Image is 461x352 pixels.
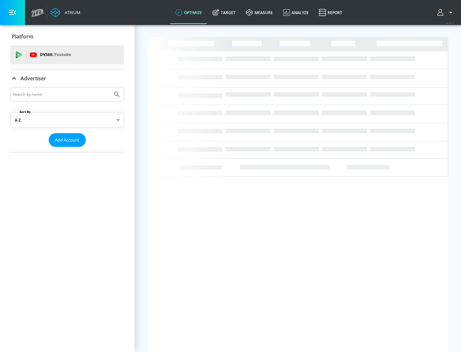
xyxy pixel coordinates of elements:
[314,1,347,24] a: Report
[241,1,278,24] a: measure
[207,1,241,24] a: Target
[10,87,124,152] div: Advertiser
[10,28,124,45] div: Platform
[40,51,71,58] p: DV360:
[51,8,80,17] a: Atrium
[49,133,86,147] button: Add Account
[10,45,124,64] div: DV360: Youtube
[20,75,46,82] p: Advertiser
[18,110,32,114] label: Sort By
[10,69,124,87] div: Advertiser
[10,147,124,152] nav: list of Advertiser
[10,112,124,128] div: A-Z
[13,90,110,99] input: Search by name
[278,1,314,24] a: Analyze
[170,1,207,24] a: optimize
[12,33,33,40] p: Platform
[55,136,79,144] span: Add Account
[446,21,455,25] span: v 4.22.2
[54,51,71,58] p: Youtube
[62,10,80,15] div: Atrium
